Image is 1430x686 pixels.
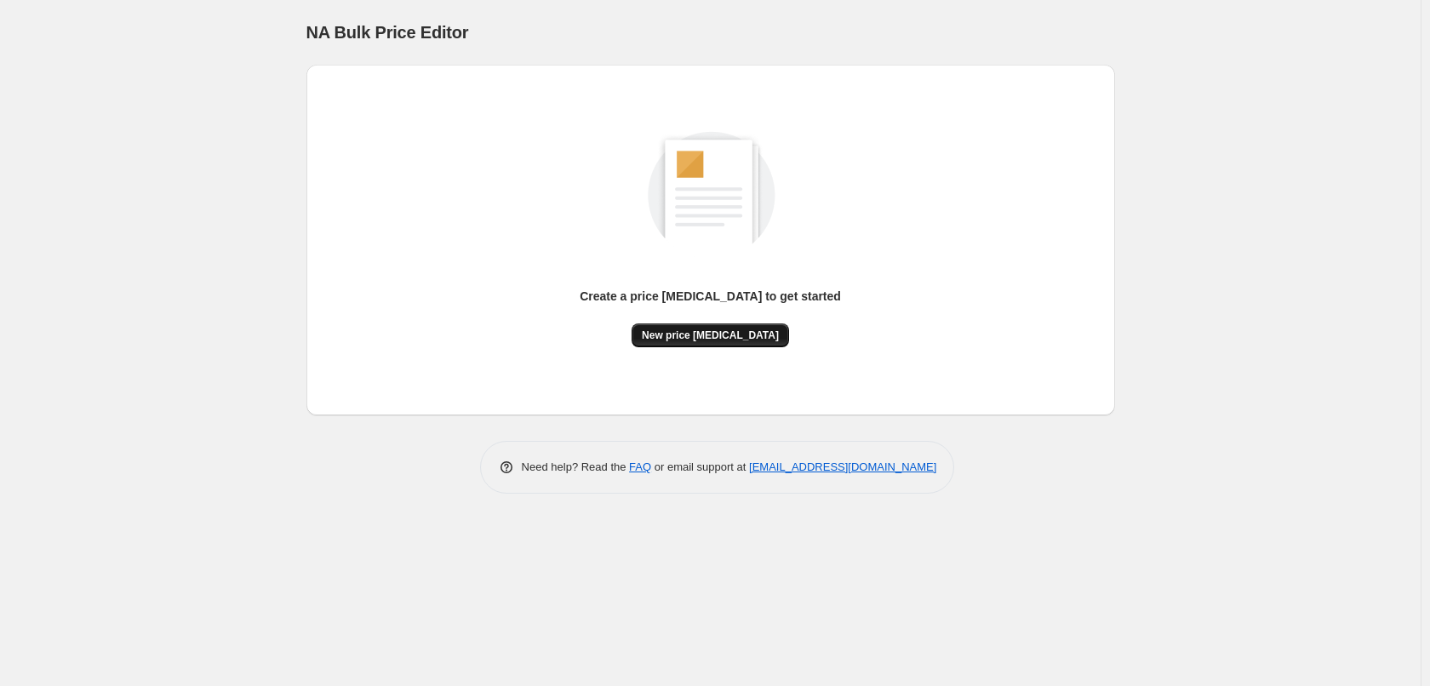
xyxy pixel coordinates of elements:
p: Create a price [MEDICAL_DATA] to get started [580,288,841,305]
span: NA Bulk Price Editor [306,23,469,42]
span: New price [MEDICAL_DATA] [642,329,779,342]
a: FAQ [629,460,651,473]
button: New price [MEDICAL_DATA] [632,323,789,347]
span: Need help? Read the [522,460,630,473]
a: [EMAIL_ADDRESS][DOMAIN_NAME] [749,460,936,473]
span: or email support at [651,460,749,473]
